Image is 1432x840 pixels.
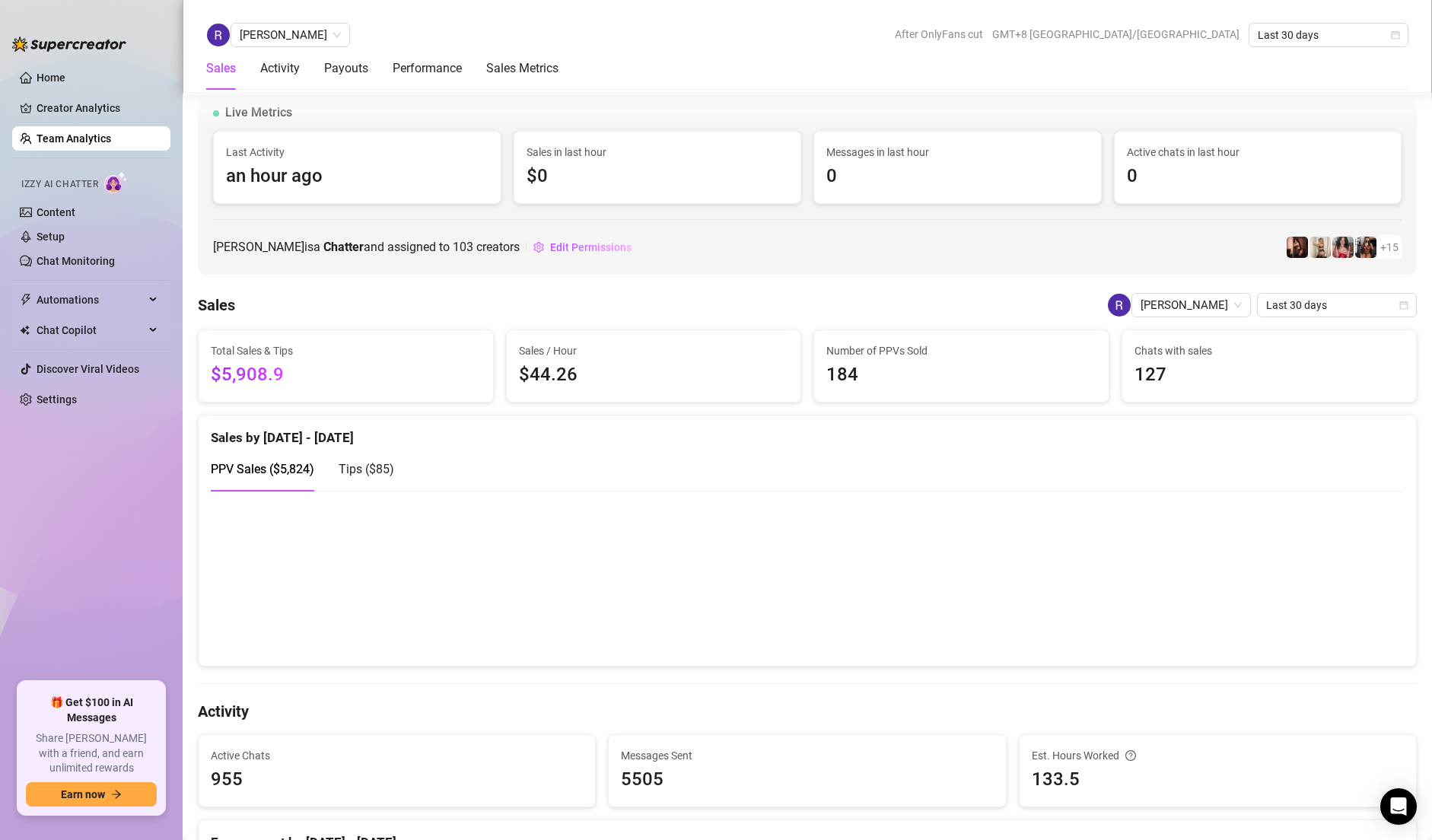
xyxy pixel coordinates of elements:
span: calendar [1399,301,1408,310]
a: Home [37,72,65,84]
span: After OnlyFans cut [895,23,983,46]
span: Chat Copilot [37,318,145,342]
span: 0 [1127,162,1389,191]
span: Active chats in last hour [1127,144,1389,161]
b: Chatter [323,240,364,254]
span: thunderbolt [20,294,32,306]
img: Ranie Jovellanos [207,24,230,46]
span: $0 [527,162,789,191]
span: Automations [37,288,145,312]
span: [PERSON_NAME] is a and assigned to creators [213,237,520,256]
a: Settings [37,393,77,406]
span: question-circle [1125,747,1136,764]
a: Team Analytics [37,132,111,145]
h4: Activity [198,701,1417,722]
div: Sales [206,59,236,78]
span: Messages Sent [621,747,993,764]
span: Chats with sales [1134,342,1405,359]
img: Erica (@ericabanks) [1355,237,1376,258]
img: AI Chatter [104,171,128,193]
span: 🎁 Get $100 in AI Messages [26,695,157,725]
span: GMT+8 [GEOGRAPHIC_DATA]/[GEOGRAPHIC_DATA] [992,23,1239,46]
span: 955 [211,765,583,794]
span: Izzy AI Chatter [21,177,98,192]
span: Messages in last hour [826,144,1089,161]
span: $5,908.9 [211,361,481,390]
span: Ranie Jovellanos [240,24,341,46]
span: Earn now [61,788,105,800]
span: 5505 [621,765,993,794]
span: 133.5 [1032,765,1404,794]
div: Sales Metrics [486,59,558,78]
span: Number of PPVs Sold [826,342,1096,359]
span: an hour ago [226,162,488,191]
span: 103 [453,240,473,254]
h4: Sales [198,294,235,316]
span: calendar [1391,30,1400,40]
div: Sales by [DATE] - [DATE] [211,415,1404,448]
a: Content [37,206,75,218]
span: 127 [1134,361,1405,390]
span: Last 30 days [1258,24,1399,46]
img: Ranie Jovellanos [1108,294,1131,317]
span: Edit Permissions [550,241,632,253]
button: Edit Permissions [533,235,632,259]
span: Active Chats [211,747,583,764]
div: Activity [260,59,300,78]
img: Dragonjen710 (@dragonjen) [1287,237,1308,258]
span: Live Metrics [225,103,292,122]
span: Tips ( $85 ) [339,462,394,476]
div: Open Intercom Messenger [1380,788,1417,825]
a: Chat Monitoring [37,255,115,267]
img: Chat Copilot [20,325,30,336]
a: Discover Viral Videos [37,363,139,375]
img: logo-BBDzfeDw.svg [12,37,126,52]
button: Earn nowarrow-right [26,782,157,807]
div: Est. Hours Worked [1032,747,1404,764]
span: 184 [826,361,1096,390]
span: Share [PERSON_NAME] with a friend, and earn unlimited rewards [26,731,157,776]
span: setting [533,242,544,253]
span: Last 30 days [1266,294,1408,317]
div: Performance [393,59,462,78]
a: Setup [37,231,65,243]
div: Payouts [324,59,368,78]
span: $44.26 [519,361,789,390]
span: Ranie Jovellanos [1141,294,1242,317]
span: arrow-right [111,789,122,800]
span: Sales in last hour [527,144,789,161]
a: Creator Analytics [37,96,158,120]
span: + 15 [1380,239,1399,256]
span: PPV Sales ( $5,824 ) [211,462,314,476]
span: Total Sales & Tips [211,342,481,359]
img: Monique (@moneybagmoee) [1309,237,1331,258]
span: 0 [826,162,1089,191]
span: Last Activity [226,144,488,161]
img: Aaliyah (@edmflowerfairy) [1332,237,1354,258]
span: Sales / Hour [519,342,789,359]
